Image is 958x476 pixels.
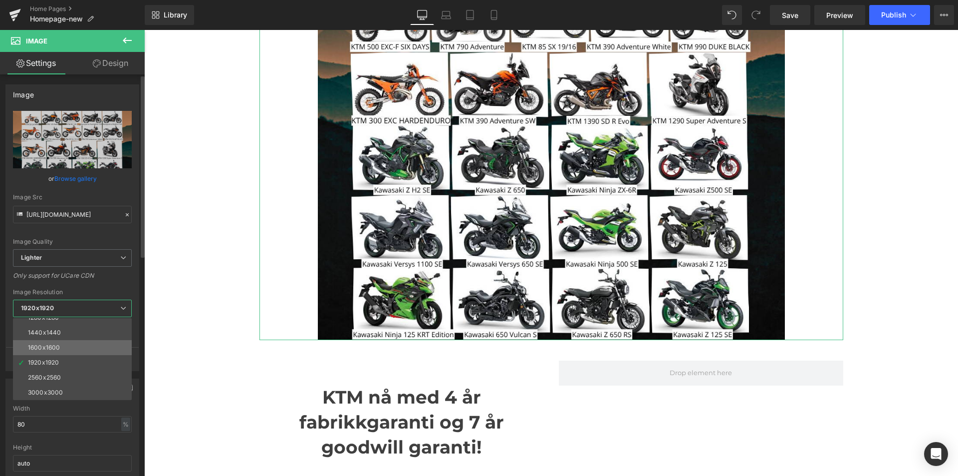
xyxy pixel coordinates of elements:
[145,5,194,25] a: New Library
[722,5,742,25] button: Undo
[28,329,61,336] div: 1440x1440
[869,5,930,25] button: Publish
[13,289,132,296] div: Image Resolution
[13,455,132,472] input: auto
[482,5,506,25] a: Mobile
[74,52,147,74] a: Design
[934,5,954,25] button: More
[924,442,948,466] div: Open Intercom Messenger
[782,10,798,20] span: Save
[28,389,63,396] div: 3000x3000
[28,344,60,351] div: 1600x1600
[458,5,482,25] a: Tablet
[826,10,853,20] span: Preview
[21,304,54,312] b: 1920x1920
[13,206,132,223] input: Link
[54,170,97,187] a: Browse gallery
[30,5,145,13] a: Home Pages
[13,238,132,245] div: Image Quality
[6,347,139,371] button: More settings
[13,194,132,201] div: Image Src
[13,444,132,451] div: Height
[746,5,766,25] button: Redo
[21,254,42,261] b: Lighter
[26,37,47,45] span: Image
[13,173,132,184] div: or
[121,418,130,431] div: %
[410,5,434,25] a: Desktop
[30,15,83,23] span: Homepage-new
[13,416,132,433] input: auto
[434,5,458,25] a: Laptop
[28,374,61,381] div: 2560x2560
[28,359,59,366] div: 1920x1920
[13,405,132,412] div: Width
[13,272,132,286] div: Only support for UCare CDN
[164,10,187,19] span: Library
[13,85,34,99] div: Image
[814,5,865,25] a: Preview
[881,11,906,19] span: Publish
